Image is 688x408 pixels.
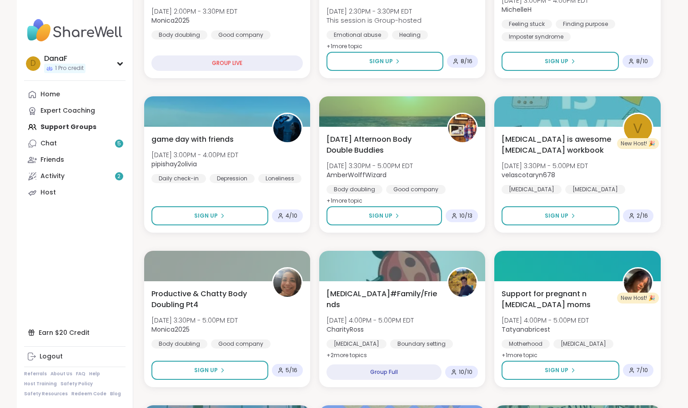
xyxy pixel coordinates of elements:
div: Activity [40,172,65,181]
img: CharityRoss [448,269,477,297]
a: Friends [24,152,126,168]
div: Home [40,90,60,99]
span: Sign Up [194,212,218,220]
span: Sign Up [545,57,568,65]
span: game day with friends [151,134,234,145]
div: Body doubling [326,185,382,194]
span: [DATE] 3:30PM - 5:00PM EDT [326,161,413,170]
div: Daily check-in [151,174,206,183]
b: AmberWolffWizard [326,170,387,179]
div: Loneliness [258,174,301,183]
a: Activity2 [24,168,126,184]
div: GROUP LIVE [151,55,303,71]
img: AmberWolffWizard [448,114,477,142]
span: 10 / 13 [459,212,472,219]
a: About Us [50,371,72,377]
span: 5 [117,140,121,148]
div: Expert Coaching [40,106,95,115]
span: Sign Up [369,212,392,220]
b: CharityRoss [326,325,364,334]
span: 7 / 10 [637,367,648,374]
button: Sign Up [326,52,443,71]
span: [DATE] 3:00PM - 4:00PM EDT [151,150,238,159]
span: Support for pregnant n [MEDICAL_DATA] moms [502,289,612,310]
div: [MEDICAL_DATA] [553,339,613,348]
div: Body doubling [151,30,207,40]
div: Imposter syndrome [502,32,571,41]
a: Safety Policy [60,381,93,387]
span: 2 [117,173,121,180]
img: ShareWell Nav Logo [24,15,126,46]
img: Monica2025 [273,269,301,297]
div: Host [40,188,56,197]
button: Sign Up [502,206,619,225]
div: Friends [40,155,64,164]
div: DanaF [44,54,85,64]
b: pipishay2olivia [151,159,197,169]
div: New Host! 🎉 [617,293,659,304]
b: Tatyanabricest [502,325,550,334]
a: Host Training [24,381,57,387]
div: Finding purpose [556,20,615,29]
b: Monica2025 [151,16,190,25]
span: Productive & Chatty Body Doubling Pt4 [151,289,262,310]
span: [DATE] Afternoon Body Double Buddies [326,134,437,156]
b: MichelleH [502,5,532,14]
a: Blog [110,391,121,397]
div: Feeling stuck [502,20,552,29]
div: Healing [392,30,428,40]
img: pipishay2olivia [273,114,301,142]
span: [DATE] 3:30PM - 5:00PM EDT [151,316,238,325]
a: Expert Coaching [24,103,126,119]
a: Chat5 [24,135,126,152]
span: 8 / 16 [461,58,472,65]
div: Good company [211,30,271,40]
span: 5 / 16 [286,367,297,374]
a: Safety Resources [24,391,68,397]
b: velascotaryn678 [502,170,555,179]
div: Emotional abuse [326,30,388,40]
div: New Host! 🎉 [617,138,659,149]
span: [MEDICAL_DATA] is awesome [MEDICAL_DATA] workbook [502,134,612,156]
div: Good company [211,339,271,348]
div: Chat [40,139,57,148]
span: [DATE] 2:00PM - 3:30PM EDT [151,7,237,16]
button: Sign Up [151,206,268,225]
div: Body doubling [151,339,207,348]
span: 10 / 10 [459,368,472,376]
b: Monica2025 [151,325,190,334]
div: Boundary setting [390,339,453,348]
span: [DATE] 3:30PM - 5:00PM EDT [502,161,588,170]
a: Referrals [24,371,47,377]
div: [MEDICAL_DATA] [565,185,625,194]
span: Sign Up [545,366,568,374]
span: D [30,58,36,70]
span: This session is Group-hosted [326,16,422,25]
div: Group Full [326,364,442,380]
a: Logout [24,348,126,365]
span: Sign Up [369,57,393,65]
div: Depression [210,174,255,183]
span: [DATE] 4:00PM - 5:00PM EDT [326,316,414,325]
button: Sign Up [326,206,442,225]
span: [DATE] 4:00PM - 5:00PM EDT [502,316,589,325]
span: [MEDICAL_DATA]#Family/Friends [326,289,437,310]
a: Home [24,86,126,103]
span: 4 / 10 [286,212,297,219]
span: 2 / 16 [637,212,648,219]
button: Sign Up [502,361,619,380]
div: Logout [40,352,63,361]
button: Sign Up [502,52,618,71]
div: [MEDICAL_DATA] [502,185,562,194]
div: Earn $20 Credit [24,324,126,341]
a: Redeem Code [71,391,106,397]
span: v [633,118,643,139]
div: [MEDICAL_DATA] [326,339,387,348]
span: Sign Up [545,212,568,220]
a: Help [89,371,100,377]
span: Sign Up [194,366,218,374]
a: Host [24,184,126,201]
div: Good company [386,185,446,194]
span: 1 Pro credit [55,65,84,72]
button: Sign Up [151,361,268,380]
